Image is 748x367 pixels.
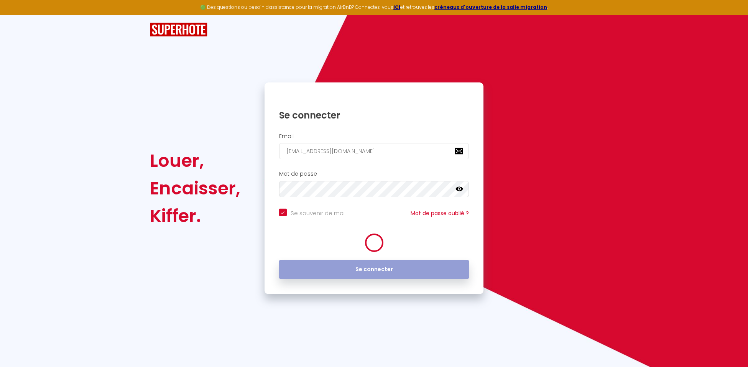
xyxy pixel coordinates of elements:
div: Kiffer. [150,202,240,230]
h1: Se connecter [279,109,469,121]
div: Encaisser, [150,174,240,202]
h2: Mot de passe [279,171,469,177]
div: Louer, [150,147,240,174]
a: ICI [393,4,400,10]
a: Mot de passe oublié ? [411,209,469,217]
button: Ouvrir le widget de chat LiveChat [6,3,29,26]
button: Se connecter [279,260,469,279]
h2: Email [279,133,469,140]
a: créneaux d'ouverture de la salle migration [434,4,547,10]
input: Ton Email [279,143,469,159]
img: SuperHote logo [150,23,207,37]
